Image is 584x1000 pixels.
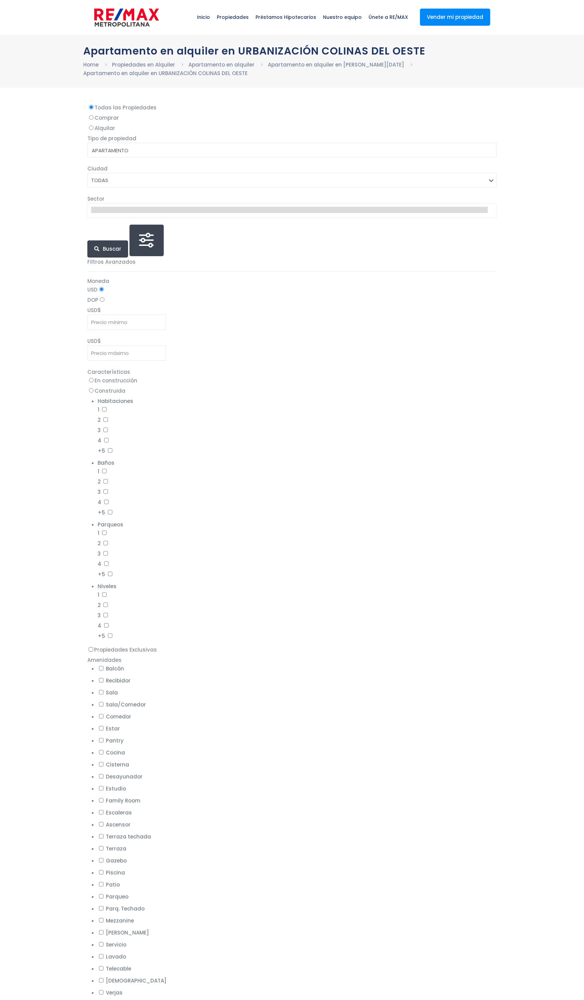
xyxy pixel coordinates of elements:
span: 2 [98,478,101,485]
span: Estudio [106,785,126,792]
input: Sala/Comedor [99,702,103,706]
span: 1 [98,406,99,413]
span: Estar [106,725,120,732]
input: Verjas [99,990,103,995]
input: Piscina [99,870,103,874]
input: Comprar [89,115,94,120]
label: Todas las Propiedades [87,103,497,112]
input: Cocina [99,750,103,754]
input: DOP [100,297,104,302]
input: Precio máximo [87,345,166,361]
span: Habitaciones [98,397,133,405]
input: 1 [102,531,107,535]
div: $ [87,306,497,330]
input: Alquilar [89,126,94,130]
span: Propiedades [213,7,252,27]
span: Amenidades [87,656,122,664]
input: [PERSON_NAME] [99,930,103,934]
input: Sala [99,690,103,694]
input: Terraza [99,846,103,850]
input: 3 [103,613,108,617]
span: Escaleras [106,809,132,816]
span: +5 [98,571,105,578]
input: 4 [104,623,109,628]
span: 1 [98,468,99,475]
input: 2 [103,417,108,422]
span: 4 [98,622,101,629]
a: Apartamento en alquiler en URBANIZACIÓN COLINAS DEL OESTE [83,70,248,77]
span: Moneda [87,277,109,285]
span: Cisterna [106,761,129,768]
input: Estudio [99,786,103,790]
span: 2 [98,602,101,609]
span: Servicio [106,941,126,948]
input: Gazebo [99,858,103,862]
span: 2 [98,540,101,547]
span: Telecable [106,965,131,972]
span: 1 [98,591,99,598]
input: Family Room [99,798,103,802]
input: +5 [108,572,112,576]
span: Parqueo [106,893,128,900]
input: Recibidor [99,678,103,682]
span: 4 [98,437,101,444]
span: Pantry [106,737,124,744]
span: 2 [98,416,101,424]
span: Piscina [106,869,125,876]
input: Parq. Techado [99,906,103,910]
span: Únete a RE/MAX [365,7,411,27]
input: Escaleras [99,810,103,814]
span: Características [87,368,130,376]
span: Recibidor [106,677,131,684]
label: Comprar [87,114,497,122]
span: 3 [98,427,101,434]
input: Desayunador [99,774,103,778]
span: Sala/Comedor [106,701,146,708]
span: Sala [106,689,118,696]
input: 1 [102,469,107,473]
span: Baños [98,459,114,466]
input: 1 [102,407,107,412]
span: 3 [98,612,101,619]
button: Buscar [87,240,128,258]
span: +5 [98,447,105,454]
span: [PERSON_NAME] [106,929,149,936]
a: Vender mi propiedad [420,9,490,26]
span: Cocina [106,749,125,756]
span: Tipo de propiedad [87,135,136,142]
span: USD [87,337,98,345]
input: Estar [99,726,103,730]
input: Parqueo [99,894,103,898]
input: Cisterna [99,762,103,766]
label: DOP [87,296,497,304]
label: Propiedades Exclusivas [87,645,497,654]
input: +5 [108,448,112,453]
span: USD [87,307,98,314]
span: Desayunador [106,773,142,780]
input: Telecable [99,966,103,971]
span: 4 [98,560,101,568]
label: En construcción [87,376,497,385]
a: Propiedades en Alquiler [112,61,175,68]
span: 1 [98,529,99,537]
input: Servicio [99,942,103,947]
input: 2 [103,541,108,545]
span: Verjas [106,989,123,996]
span: 3 [98,488,101,496]
input: 2 [103,479,108,484]
input: 2 [103,603,108,607]
span: Family Room [106,797,140,804]
span: [DEMOGRAPHIC_DATA] [106,977,166,984]
span: Gazebo [106,857,127,864]
label: USD [87,285,497,294]
span: Ciudad [87,165,108,172]
a: Apartamento en alquiler en [PERSON_NAME][DATE] [268,61,404,68]
span: 3 [98,550,101,557]
option: APARTAMENTO [91,146,488,155]
span: Sector [87,195,104,202]
input: 3 [103,551,108,556]
span: Nuestro equipo [320,7,365,27]
span: Parqueos [98,521,123,528]
input: 3 [103,489,108,494]
span: Terraza [106,845,126,852]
